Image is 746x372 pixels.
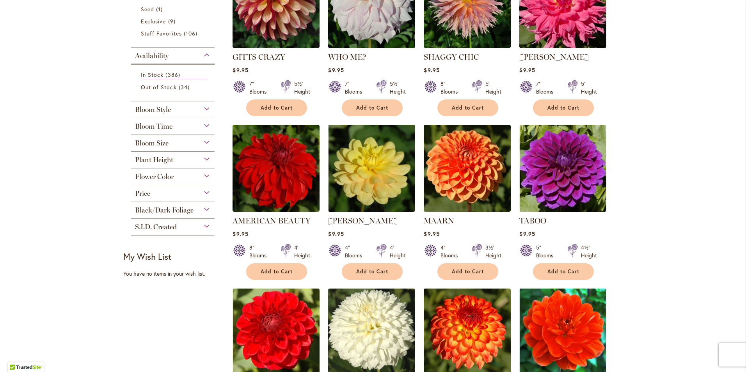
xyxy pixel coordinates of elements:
[485,244,501,259] div: 3½' Height
[424,42,511,50] a: SHAGGY CHIC
[452,268,484,275] span: Add to Cart
[261,105,293,111] span: Add to Cart
[328,216,398,225] a: [PERSON_NAME]
[233,42,320,50] a: Gitts Crazy
[135,206,194,214] span: Black/Dark Foliage
[437,99,498,116] button: Add to Cart
[261,268,293,275] span: Add to Cart
[342,263,403,280] button: Add to Cart
[547,105,579,111] span: Add to Cart
[536,244,558,259] div: 5" Blooms
[233,206,320,213] a: AMERICAN BEAUTY
[440,244,462,259] div: 4" Blooms
[141,17,207,25] a: Exclusive
[179,83,192,91] span: 34
[328,52,366,62] a: WHO ME?
[141,83,177,91] span: Out of Stock
[328,230,344,237] span: $9.95
[135,172,174,181] span: Flower Color
[452,105,484,111] span: Add to Cart
[294,80,310,96] div: 5½' Height
[6,344,28,366] iframe: Launch Accessibility Center
[533,99,594,116] button: Add to Cart
[519,206,606,213] a: TABOO
[141,83,207,91] a: Out of Stock 34
[156,5,165,13] span: 1
[533,263,594,280] button: Add to Cart
[440,80,462,96] div: 8" Blooms
[328,125,415,212] img: AHOY MATEY
[345,80,367,96] div: 7" Blooms
[233,52,285,62] a: GITTS CRAZY
[294,244,310,259] div: 4' Height
[141,71,163,78] span: In Stock
[519,216,546,225] a: TABOO
[519,66,535,74] span: $9.95
[135,139,169,147] span: Bloom Size
[390,80,406,96] div: 5½' Height
[536,80,558,96] div: 7" Blooms
[547,268,579,275] span: Add to Cart
[581,80,597,96] div: 5' Height
[581,244,597,259] div: 4½' Height
[246,263,307,280] button: Add to Cart
[135,122,172,131] span: Bloom Time
[424,216,454,225] a: MAARN
[485,80,501,96] div: 5' Height
[141,30,182,37] span: Staff Favorites
[249,244,271,259] div: 8" Blooms
[135,189,150,198] span: Price
[328,42,415,50] a: Who Me?
[135,223,177,231] span: S.I.D. Created
[424,206,511,213] a: MAARN
[135,105,171,114] span: Bloom Style
[342,99,403,116] button: Add to Cart
[519,52,589,62] a: [PERSON_NAME]
[246,99,307,116] button: Add to Cart
[141,5,207,13] a: Seed
[123,251,171,262] strong: My Wish List
[135,51,169,60] span: Availability
[184,29,199,37] span: 106
[519,125,606,212] img: TABOO
[233,66,248,74] span: $9.95
[123,270,227,278] div: You have no items in your wish list.
[424,230,439,237] span: $9.95
[233,125,320,212] img: AMERICAN BEAUTY
[141,71,207,79] a: In Stock 386
[328,66,344,74] span: $9.95
[356,268,388,275] span: Add to Cart
[165,71,182,79] span: 386
[141,5,154,13] span: Seed
[424,66,439,74] span: $9.95
[135,156,173,164] span: Plant Height
[437,263,498,280] button: Add to Cart
[390,244,406,259] div: 4' Height
[519,42,606,50] a: HELEN RICHMOND
[519,230,535,237] span: $9.95
[233,230,248,237] span: $9.95
[141,29,207,37] a: Staff Favorites
[328,206,415,213] a: AHOY MATEY
[424,125,511,212] img: MAARN
[424,52,479,62] a: SHAGGY CHIC
[233,216,311,225] a: AMERICAN BEAUTY
[356,105,388,111] span: Add to Cart
[141,18,166,25] span: Exclusive
[168,17,178,25] span: 9
[345,244,367,259] div: 4" Blooms
[249,80,271,96] div: 7" Blooms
